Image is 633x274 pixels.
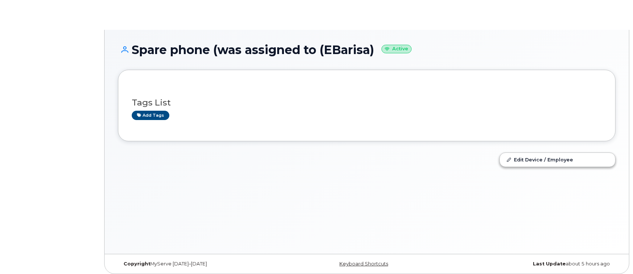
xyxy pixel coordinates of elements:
strong: Last Update [533,261,566,267]
h1: Spare phone (was assigned to (EBarisa) [118,43,616,56]
h3: Tags List [132,98,602,107]
a: Add tags [132,111,169,120]
small: Active [381,45,412,53]
a: Keyboard Shortcuts [339,261,388,267]
div: MyServe [DATE]–[DATE] [118,261,284,267]
a: Edit Device / Employee [500,153,615,166]
strong: Copyright [124,261,150,267]
div: about 5 hours ago [450,261,616,267]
